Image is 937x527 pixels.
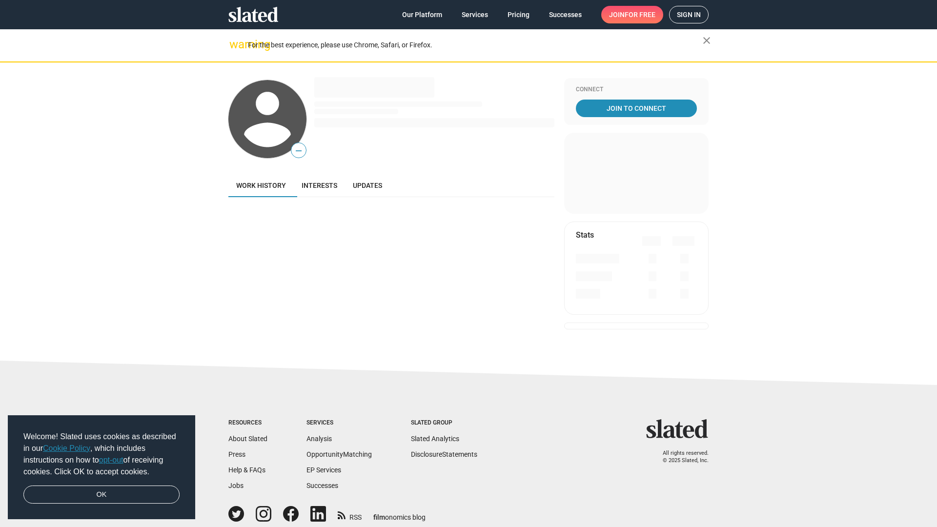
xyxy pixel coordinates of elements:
[306,482,338,489] a: Successes
[99,456,123,464] a: opt-out
[248,39,703,52] div: For the best experience, please use Chrome, Safari, or Firefox.
[541,6,590,23] a: Successes
[302,182,337,189] span: Interests
[23,431,180,478] span: Welcome! Slated uses cookies as described in our , which includes instructions on how to of recei...
[609,6,655,23] span: Join
[625,6,655,23] span: for free
[43,444,90,452] a: Cookie Policy
[454,6,496,23] a: Services
[236,182,286,189] span: Work history
[229,39,241,50] mat-icon: warning
[549,6,582,23] span: Successes
[353,182,382,189] span: Updates
[228,482,244,489] a: Jobs
[402,6,442,23] span: Our Platform
[228,450,245,458] a: Press
[576,230,594,240] mat-card-title: Stats
[228,466,265,474] a: Help & FAQs
[411,419,477,427] div: Slated Group
[306,435,332,443] a: Analysis
[228,419,267,427] div: Resources
[306,466,341,474] a: EP Services
[701,35,713,46] mat-icon: close
[291,144,306,157] span: —
[576,100,697,117] a: Join To Connect
[345,174,390,197] a: Updates
[576,86,697,94] div: Connect
[394,6,450,23] a: Our Platform
[411,435,459,443] a: Slated Analytics
[8,415,195,520] div: cookieconsent
[508,6,530,23] span: Pricing
[462,6,488,23] span: Services
[500,6,537,23] a: Pricing
[373,513,385,521] span: film
[306,450,372,458] a: OpportunityMatching
[677,6,701,23] span: Sign in
[411,450,477,458] a: DisclosureStatements
[578,100,695,117] span: Join To Connect
[338,507,362,522] a: RSS
[373,505,426,522] a: filmonomics blog
[601,6,663,23] a: Joinfor free
[23,486,180,504] a: dismiss cookie message
[228,174,294,197] a: Work history
[228,435,267,443] a: About Slated
[652,450,709,464] p: All rights reserved. © 2025 Slated, Inc.
[669,6,709,23] a: Sign in
[294,174,345,197] a: Interests
[306,419,372,427] div: Services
